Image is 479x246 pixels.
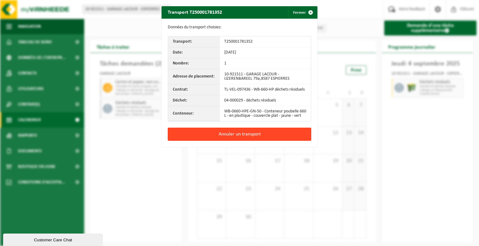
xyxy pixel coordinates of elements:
[168,128,311,141] button: Annuler un transport
[220,69,311,84] td: 10-921511 - GARAGE LACOUR - IJZERENBAREEL 79a,8587 ESPIERRES
[168,95,220,106] th: Déchet:
[220,58,311,69] td: 1
[220,47,311,58] td: [DATE]
[168,84,220,95] th: Contrat:
[168,69,220,84] th: Adresse de placement:
[288,6,317,19] button: Fermer
[168,58,220,69] th: Nombre:
[220,106,311,121] td: WB-0660-HPE-GN-50 - Conteneur poubelle 660 L - en plastique - couvercle plat - jaune - vert
[162,6,228,18] h2: Transport T250001781352
[220,95,311,106] td: 04-000029 - déchets résiduels
[3,232,104,246] iframe: chat widget
[168,106,220,121] th: Conteneur:
[220,36,311,47] td: T250001781352
[168,36,220,47] th: Transport:
[168,25,311,30] p: Données du transport choisies:
[220,84,311,95] td: TL-VEL-097436 - WB-660-HP déchets résiduels
[168,47,220,58] th: Date:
